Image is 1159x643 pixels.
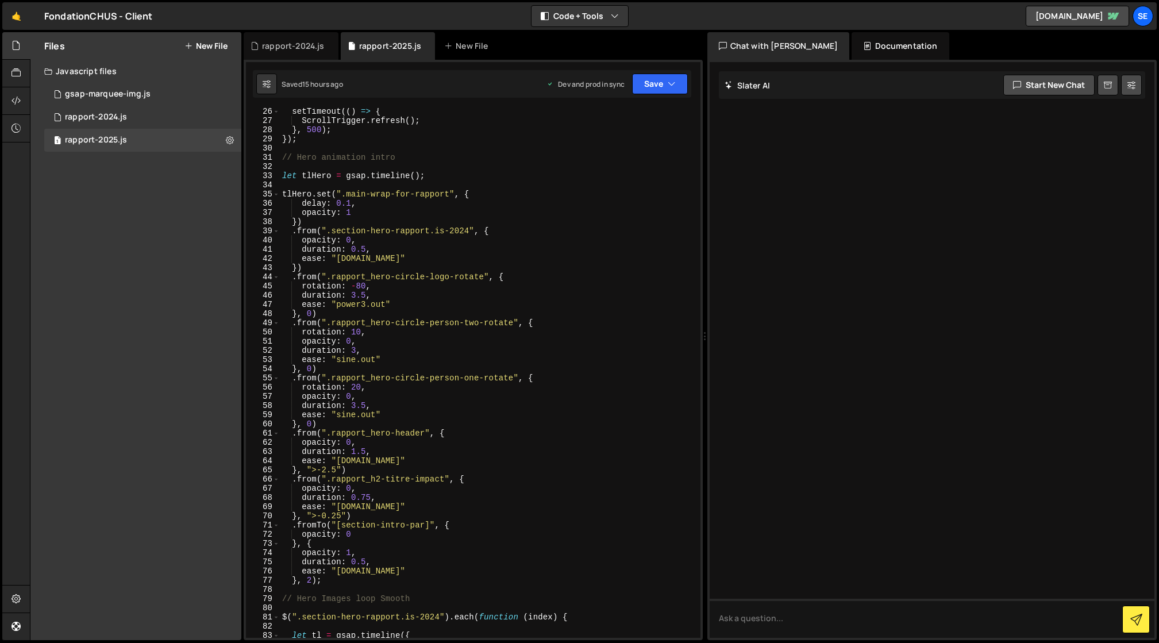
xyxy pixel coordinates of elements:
div: 63 [246,447,280,456]
div: 69 [246,502,280,511]
div: 61 [246,429,280,438]
button: New File [184,41,228,51]
div: 65 [246,465,280,475]
div: Saved [282,79,343,89]
div: 58 [246,401,280,410]
div: 49 [246,318,280,328]
div: 26 [246,107,280,116]
div: 36 [246,199,280,208]
div: Documentation [852,32,949,60]
div: 51 [246,337,280,346]
div: 27 [246,116,280,125]
div: 33 [246,171,280,180]
div: 55 [246,374,280,383]
h2: Slater AI [725,80,771,91]
div: 15 hours ago [302,79,343,89]
div: 42 [246,254,280,263]
div: 83 [246,631,280,640]
div: 39 [246,226,280,236]
div: 59 [246,410,280,419]
div: 9197/19789.js [44,106,241,129]
div: 82 [246,622,280,631]
span: 1 [54,137,61,146]
div: FondationCHUS - Client [44,9,153,23]
div: 38 [246,217,280,226]
div: Dev and prod in sync [546,79,625,89]
div: 68 [246,493,280,502]
div: 31 [246,153,280,162]
div: 52 [246,346,280,355]
div: 57 [246,392,280,401]
h2: Files [44,40,65,52]
div: 45 [246,282,280,291]
div: 56 [246,383,280,392]
div: Chat with [PERSON_NAME] [707,32,850,60]
div: 80 [246,603,280,613]
div: rapport-2024.js [65,112,127,122]
div: 46 [246,291,280,300]
div: 34 [246,180,280,190]
div: 32 [246,162,280,171]
div: 72 [246,530,280,539]
div: 30 [246,144,280,153]
div: 47 [246,300,280,309]
a: Se [1133,6,1153,26]
div: 60 [246,419,280,429]
div: 50 [246,328,280,337]
div: New File [444,40,492,52]
div: 28 [246,125,280,134]
div: 29 [246,134,280,144]
button: Save [632,74,688,94]
div: 44 [246,272,280,282]
div: 9197/37632.js [44,83,241,106]
div: 35 [246,190,280,199]
div: 71 [246,521,280,530]
button: Start new chat [1003,75,1095,95]
a: 🤙 [2,2,30,30]
div: 76 [246,567,280,576]
div: 43 [246,263,280,272]
div: rapport-2025.js [65,135,127,145]
div: 40 [246,236,280,245]
div: 41 [246,245,280,254]
div: 75 [246,557,280,567]
div: 53 [246,355,280,364]
div: gsap-marquee-img.js [65,89,151,99]
div: 73 [246,539,280,548]
div: 70 [246,511,280,521]
button: Code + Tools [532,6,628,26]
div: 64 [246,456,280,465]
div: 37 [246,208,280,217]
a: [DOMAIN_NAME] [1026,6,1129,26]
div: 48 [246,309,280,318]
div: 67 [246,484,280,493]
div: 54 [246,364,280,374]
div: 81 [246,613,280,622]
div: 78 [246,585,280,594]
div: 79 [246,594,280,603]
div: rapport-2025.js [359,40,421,52]
div: Javascript files [30,60,241,83]
div: 74 [246,548,280,557]
div: 9197/42513.js [44,129,241,152]
div: rapport-2024.js [262,40,324,52]
div: 66 [246,475,280,484]
div: 77 [246,576,280,585]
div: 62 [246,438,280,447]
